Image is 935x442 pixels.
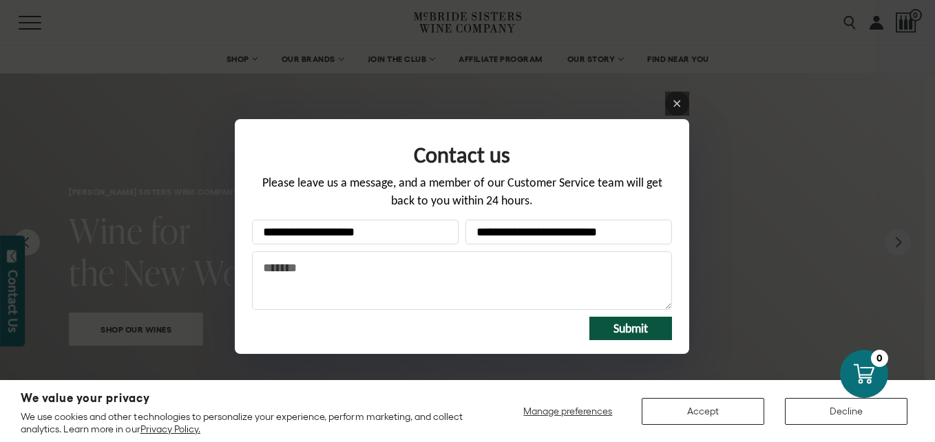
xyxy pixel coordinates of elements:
span: Contact us [414,141,510,169]
div: 0 [871,350,888,367]
button: Manage preferences [515,398,621,425]
button: Decline [785,398,907,425]
span: Manage preferences [523,406,612,417]
div: Please leave us a message, and a member of our Customer Service team will get back to you within ... [252,174,672,219]
div: Form title [252,133,672,174]
textarea: Message [252,251,672,310]
h2: We value your privacy [21,392,470,404]
span: Submit [613,321,648,336]
a: Privacy Policy. [140,423,200,434]
button: Submit [589,317,672,340]
input: Your name [252,220,459,244]
p: We use cookies and other technologies to personalize your experience, perform marketing, and coll... [21,410,470,435]
button: Accept [642,398,764,425]
input: Your email [465,220,672,244]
